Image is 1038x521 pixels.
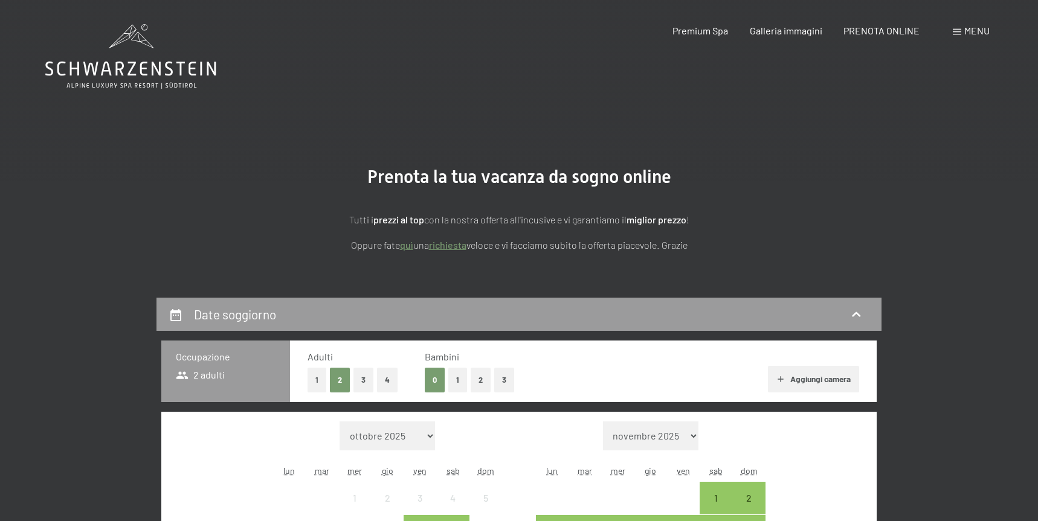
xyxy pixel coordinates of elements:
[611,465,625,476] abbr: mercoledì
[843,25,920,36] a: PRENOTA ONLINE
[437,482,469,514] div: Sat Oct 04 2025
[425,351,459,362] span: Bambini
[404,482,436,514] div: Fri Oct 03 2025
[400,239,413,251] a: quì
[709,465,723,476] abbr: sabato
[404,482,436,514] div: arrivo/check-in non effettuabile
[578,465,592,476] abbr: martedì
[469,482,502,514] div: Sun Oct 05 2025
[494,368,514,392] button: 3
[217,237,821,253] p: Oppure fate una veloce e vi facciamo subito la offerta piacevole. Grazie
[176,368,225,382] span: 2 adulti
[750,25,822,36] a: Galleria immagini
[308,351,333,362] span: Adulti
[768,366,859,392] button: Aggiungi camera
[471,368,491,392] button: 2
[377,368,398,392] button: 4
[672,25,728,36] a: Premium Spa
[330,368,350,392] button: 2
[315,465,329,476] abbr: martedì
[382,465,393,476] abbr: giovedì
[645,465,656,476] abbr: giovedì
[741,465,758,476] abbr: domenica
[733,482,766,514] div: Sun Nov 02 2025
[308,368,326,392] button: 1
[194,307,276,322] h2: Date soggiorno
[353,368,373,392] button: 3
[413,465,427,476] abbr: venerdì
[283,465,295,476] abbr: lunedì
[627,214,686,225] strong: miglior prezzo
[217,212,821,228] p: Tutti i con la nostra offerta all'incusive e vi garantiamo il !
[437,482,469,514] div: arrivo/check-in non effettuabile
[176,350,276,363] h3: Occupazione
[448,368,467,392] button: 1
[425,368,445,392] button: 0
[338,482,371,514] div: arrivo/check-in non effettuabile
[677,465,690,476] abbr: venerdì
[964,25,990,36] span: Menu
[367,166,671,187] span: Prenota la tua vacanza da sogno online
[733,482,766,514] div: arrivo/check-in possibile
[700,482,732,514] div: arrivo/check-in possibile
[371,482,404,514] div: Thu Oct 02 2025
[338,482,371,514] div: Wed Oct 01 2025
[347,465,362,476] abbr: mercoledì
[429,239,466,251] a: richiesta
[371,482,404,514] div: arrivo/check-in non effettuabile
[546,465,558,476] abbr: lunedì
[446,465,460,476] abbr: sabato
[477,465,494,476] abbr: domenica
[469,482,502,514] div: arrivo/check-in non effettuabile
[373,214,424,225] strong: prezzi al top
[700,482,732,514] div: Sat Nov 01 2025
